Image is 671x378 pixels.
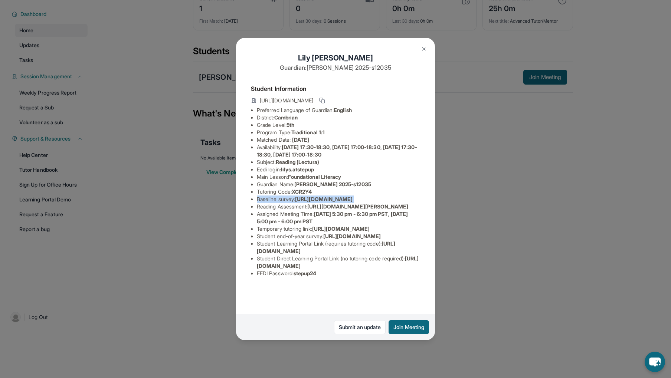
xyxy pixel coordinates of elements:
[274,114,298,121] span: Cambrian
[257,181,420,188] li: Guardian Name :
[334,107,352,113] span: English
[257,136,420,144] li: Matched Date:
[260,97,313,104] span: [URL][DOMAIN_NAME]
[257,129,420,136] li: Program Type:
[307,203,408,210] span: [URL][DOMAIN_NAME][PERSON_NAME]
[294,270,317,276] span: stepup24
[291,129,325,135] span: Traditional 1:1
[251,63,420,72] p: Guardian: [PERSON_NAME] 2025-s12035
[294,181,371,187] span: [PERSON_NAME] 2025-s12035
[257,240,420,255] li: Student Learning Portal Link (requires tutoring code) :
[323,233,381,239] span: [URL][DOMAIN_NAME]
[251,53,420,63] h1: Lily [PERSON_NAME]
[257,114,420,121] li: District:
[257,173,420,181] li: Main Lesson :
[292,188,312,195] span: XCR2Y4
[421,46,427,52] img: Close Icon
[257,210,420,225] li: Assigned Meeting Time :
[257,203,420,210] li: Reading Assessment :
[257,121,420,129] li: Grade Level:
[257,188,420,195] li: Tutoring Code :
[312,226,370,232] span: [URL][DOMAIN_NAME]
[645,352,665,372] button: chat-button
[287,122,294,128] span: 5th
[257,195,420,203] li: Baseline survey :
[257,255,420,270] li: Student Direct Learning Portal Link (no tutoring code required) :
[389,320,429,334] button: Join Meeting
[276,159,319,165] span: Reading (Lectura)
[288,174,341,180] span: Foundational Literacy
[257,144,417,158] span: [DATE] 17:30-18:30, [DATE] 17:00-18:30, [DATE] 17:30-18:30, [DATE] 17:00-18:30
[251,84,420,93] h4: Student Information
[318,96,327,105] button: Copy link
[295,196,353,202] span: [URL][DOMAIN_NAME]
[257,144,420,158] li: Availability:
[257,233,420,240] li: Student end-of-year survey :
[257,166,420,173] li: Eedi login :
[257,106,420,114] li: Preferred Language of Guardian:
[257,270,420,277] li: EEDI Password :
[292,137,309,143] span: [DATE]
[257,225,420,233] li: Temporary tutoring link :
[281,166,314,172] span: lilys.atstepup
[257,158,420,166] li: Subject :
[334,320,386,334] a: Submit an update
[257,211,408,224] span: [DATE] 5:30 pm - 6:30 pm PST, [DATE] 5:00 pm - 6:00 pm PST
